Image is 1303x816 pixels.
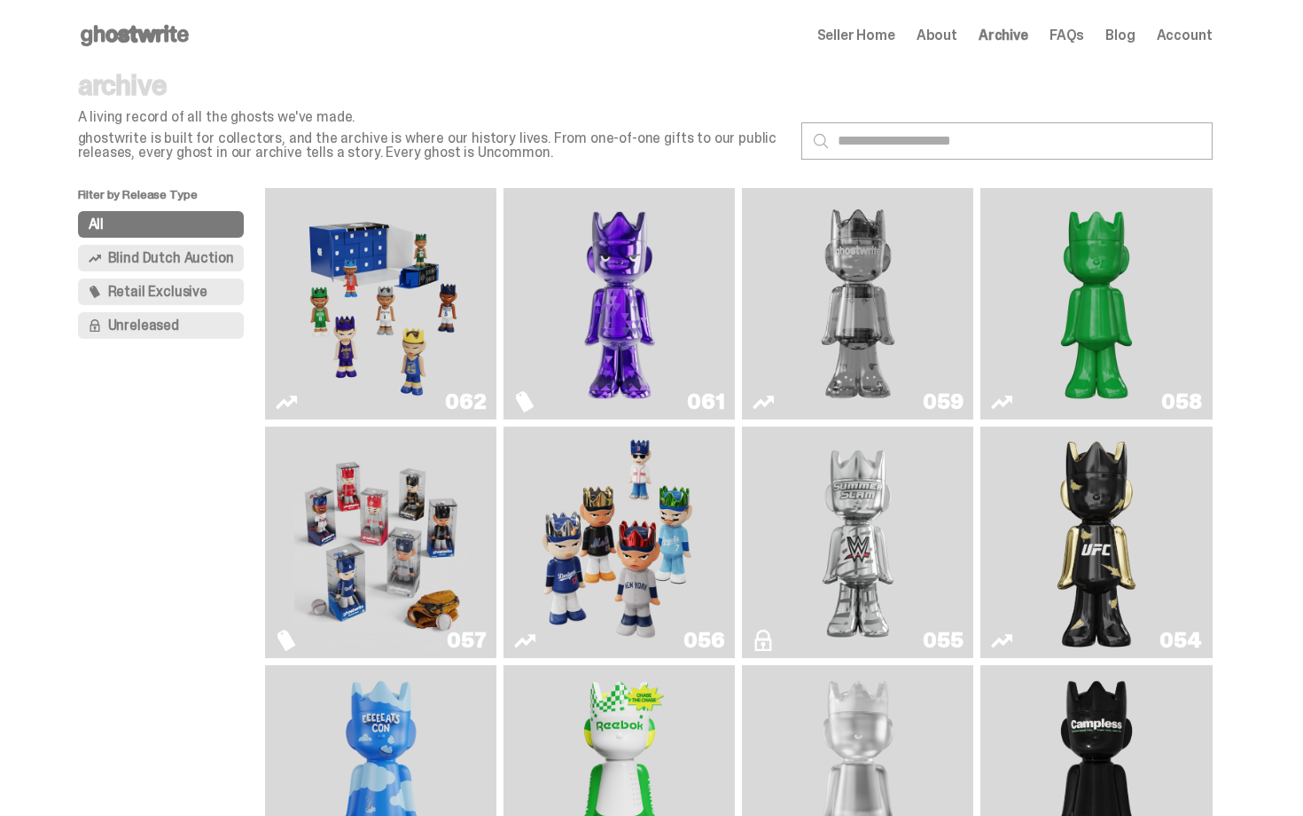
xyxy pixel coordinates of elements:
div: 055 [923,630,963,651]
div: 058 [1161,391,1201,412]
button: All [78,211,245,238]
div: 061 [687,391,724,412]
a: Seller Home [817,28,895,43]
a: FAQs [1049,28,1084,43]
a: Game Face (2025) [276,195,486,412]
a: Schrödinger's ghost: Sunday Green [991,195,1201,412]
span: Unreleased [108,318,179,333]
a: Account [1157,28,1213,43]
span: Retail Exclusive [108,285,207,299]
span: All [89,217,105,231]
p: ghostwrite is built for collectors, and the archive is where our history lives. From one-of-one g... [78,131,787,160]
a: Blog [1105,28,1135,43]
img: Ruby [1049,434,1143,651]
p: Filter by Release Type [78,188,266,211]
p: A living record of all the ghosts we've made. [78,110,787,124]
span: Blind Dutch Auction [108,251,234,265]
button: Blind Dutch Auction [78,245,245,271]
a: Fantasy [514,195,724,412]
button: Retail Exclusive [78,279,245,305]
div: 059 [923,391,963,412]
div: 062 [445,391,486,412]
p: archive [78,71,787,99]
div: 056 [683,630,724,651]
img: Fantasy [533,195,706,412]
a: Two [753,195,963,412]
a: I Was There SummerSlam [753,434,963,651]
img: I Was There SummerSlam [771,434,945,651]
img: Schrödinger's ghost: Sunday Green [1010,195,1183,412]
div: 057 [447,630,486,651]
a: Ruby [991,434,1201,651]
a: Archive [979,28,1028,43]
a: About [917,28,957,43]
img: Game Face (2025) [533,434,706,651]
img: Game Face (2025) [294,434,468,651]
a: Game Face (2025) [514,434,724,651]
button: Unreleased [78,312,245,339]
div: 054 [1159,630,1201,651]
img: Game Face (2025) [294,195,468,412]
img: Two [771,195,945,412]
a: Game Face (2025) [276,434,486,651]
